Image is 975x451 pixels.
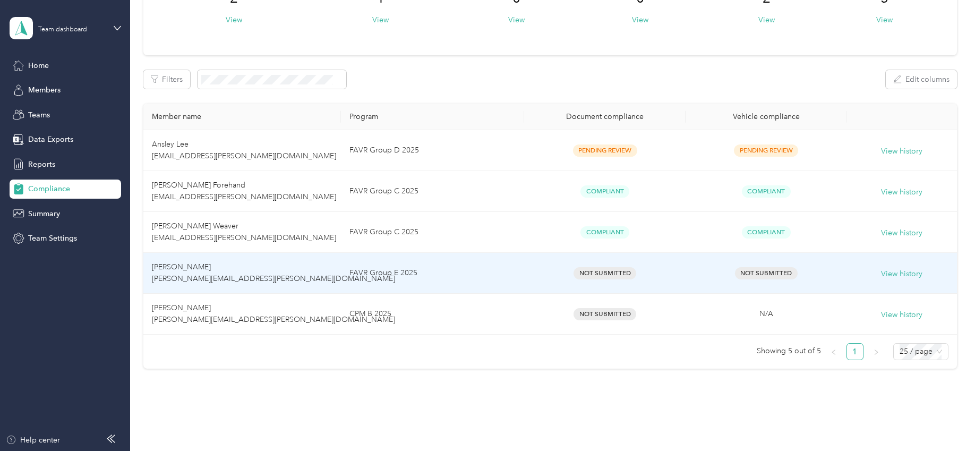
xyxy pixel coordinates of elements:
span: right [873,349,879,355]
div: Vehicle compliance [694,112,839,121]
span: Pending Review [734,144,798,157]
span: Not Submitted [574,308,636,320]
button: View history [881,146,922,157]
td: FAVR Group E 2025 [341,253,524,294]
span: Pending Review [573,144,637,157]
div: Team dashboard [38,27,87,33]
li: 1 [846,343,863,360]
span: [PERSON_NAME] [PERSON_NAME][EMAIL_ADDRESS][PERSON_NAME][DOMAIN_NAME] [152,303,395,324]
span: Not Submitted [735,267,798,279]
button: View history [881,227,922,239]
span: [PERSON_NAME] Forehand [EMAIL_ADDRESS][PERSON_NAME][DOMAIN_NAME] [152,181,336,201]
span: Team Settings [28,233,77,244]
button: View history [881,309,922,321]
span: Compliant [580,226,629,239]
td: FAVR Group D 2025 [341,130,524,171]
button: View [508,14,525,25]
th: Program [341,104,524,130]
button: View history [881,268,922,280]
span: [PERSON_NAME] [PERSON_NAME][EMAIL_ADDRESS][PERSON_NAME][DOMAIN_NAME] [152,262,395,283]
span: Ansley Lee [EMAIL_ADDRESS][PERSON_NAME][DOMAIN_NAME] [152,140,336,160]
button: View [226,14,242,25]
button: View [758,14,775,25]
li: Previous Page [825,343,842,360]
button: View history [881,186,922,198]
span: left [831,349,837,355]
th: Member name [143,104,341,130]
span: Compliant [742,185,791,198]
button: Filters [143,70,190,89]
span: Compliant [580,185,629,198]
button: Help center [6,435,60,446]
button: right [868,343,885,360]
td: FAVR Group C 2025 [341,171,524,212]
span: Data Exports [28,134,73,145]
li: Next Page [868,343,885,360]
span: Compliant [742,226,791,239]
button: left [825,343,842,360]
span: Teams [28,109,50,121]
span: N/A [759,309,773,318]
span: Showing 5 out of 5 [757,343,821,359]
td: FAVR Group C 2025 [341,212,524,253]
button: View [632,14,648,25]
div: Document compliance [533,112,677,121]
span: Reports [28,159,55,170]
button: View [372,14,389,25]
span: Summary [28,208,60,219]
a: 1 [847,344,863,360]
span: [PERSON_NAME] Weaver [EMAIL_ADDRESS][PERSON_NAME][DOMAIN_NAME] [152,222,336,242]
button: Edit columns [886,70,957,89]
button: View [876,14,893,25]
span: Members [28,84,61,96]
span: Home [28,60,49,71]
span: Compliance [28,183,70,194]
td: CPM B 2025 [341,294,524,335]
iframe: Everlance-gr Chat Button Frame [916,392,975,451]
span: 25 / page [900,344,942,360]
div: Page Size [893,343,948,360]
span: Not Submitted [574,267,636,279]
